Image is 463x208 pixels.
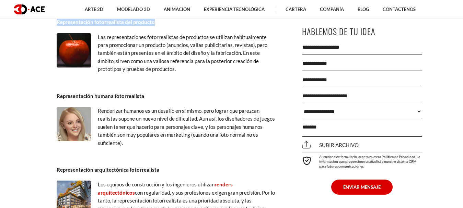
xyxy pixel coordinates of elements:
font: Subir archivo [319,142,359,148]
font: Los equipos de construcción y los ingenieros utilizan [98,181,215,187]
font: Representación arquitectónica fotorrealista [57,167,159,173]
img: Representación fotorrealista del producto [57,33,91,68]
font: Contáctenos [383,7,416,12]
button: ENVIAR MENSAJE [331,180,393,195]
font: Cartera [286,7,306,12]
img: Representación humana fotorrealista [57,107,91,141]
font: Representación humana fotorrealista [57,93,144,99]
font: Compañía [320,7,344,12]
font: Modelado 3D [117,7,150,12]
a: renders arquitectónicos [98,181,233,195]
font: ENVIAR MENSAJE [343,184,381,190]
font: Arte 2D [85,7,103,12]
font: Al enviar este formulario, acepta nuestra Política de Privacidad. La información que proporcione ... [319,155,420,168]
font: Renderizar humanos es un desafío en sí mismo, pero lograr que parezcan realistas supone un nuevo ... [98,108,275,146]
font: Blog [358,7,369,12]
font: Hablemos de tu idea [302,25,375,37]
font: Representación fotorrealista del producto [57,19,155,25]
font: Experiencia tecnológica [204,7,265,12]
font: Animación [164,7,190,12]
img: logotipo oscuro [14,4,45,14]
font: Las representaciones fotorrealistas de productos se utilizan habitualmente para promocionar un pr... [98,34,267,72]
